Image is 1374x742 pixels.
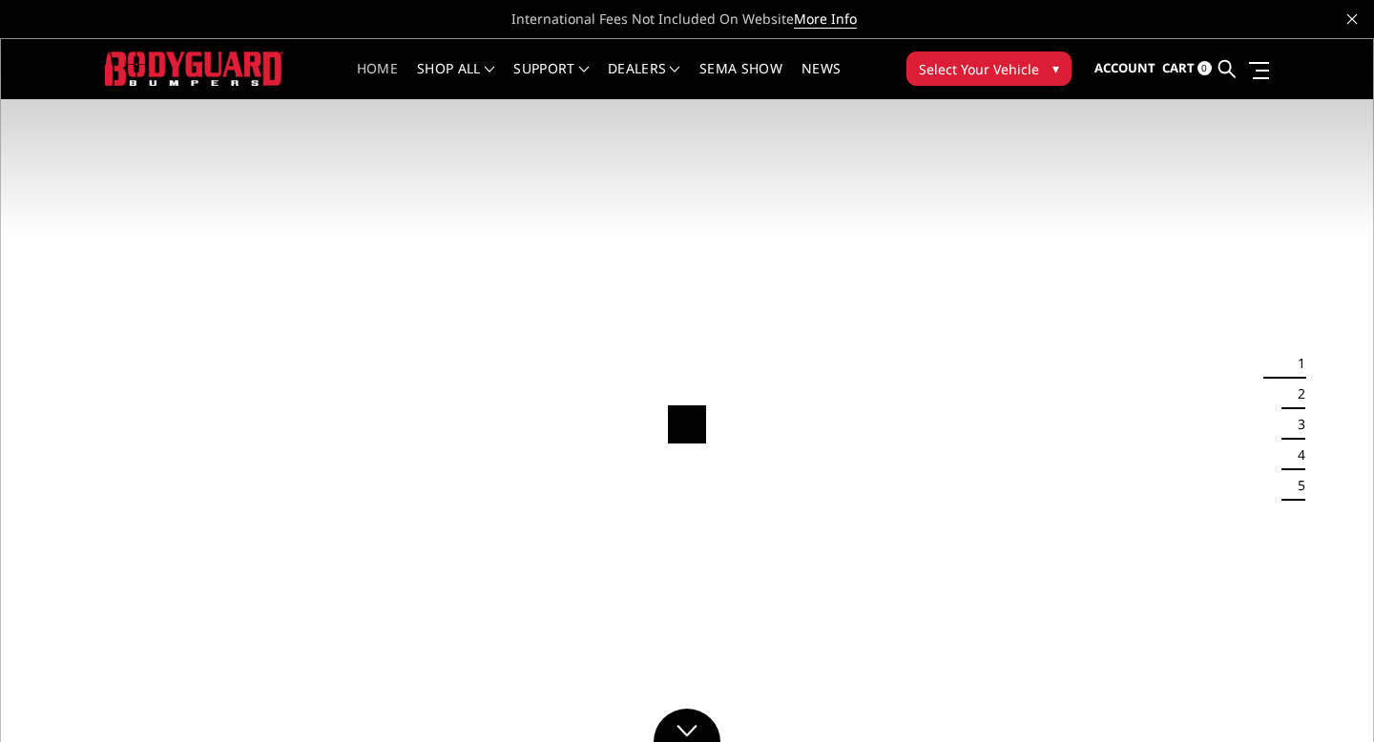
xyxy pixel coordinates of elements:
button: 3 of 5 [1286,409,1305,440]
span: ▾ [1052,58,1059,78]
a: Support [513,62,589,99]
button: 1 of 5 [1286,348,1305,379]
button: 4 of 5 [1286,440,1305,470]
a: More Info [794,10,857,29]
button: 5 of 5 [1286,470,1305,501]
span: 0 [1197,61,1212,75]
a: SEMA Show [699,62,782,99]
button: Select Your Vehicle [906,52,1072,86]
span: Account [1094,59,1155,76]
a: Account [1094,43,1155,94]
a: Cart 0 [1162,43,1212,94]
a: Dealers [608,62,680,99]
a: News [801,62,841,99]
a: Click to Down [654,709,720,742]
span: Cart [1162,59,1195,76]
span: Select Your Vehicle [919,59,1039,79]
a: Home [357,62,398,99]
a: shop all [417,62,494,99]
img: BODYGUARD BUMPERS [105,52,283,87]
button: 2 of 5 [1286,379,1305,409]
